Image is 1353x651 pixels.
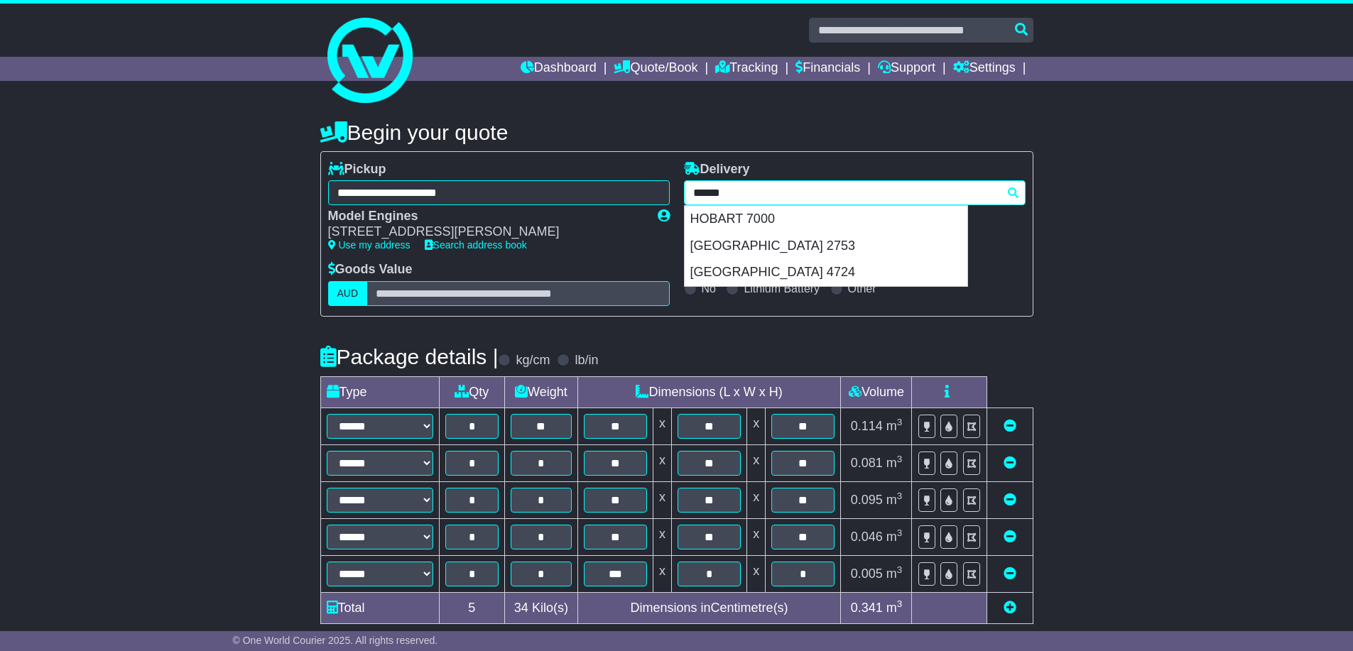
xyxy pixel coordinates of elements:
td: Type [320,376,439,407]
label: No [702,282,716,295]
div: [STREET_ADDRESS][PERSON_NAME] [328,224,643,240]
sup: 3 [897,417,903,427]
sup: 3 [897,491,903,501]
div: Model Engines [328,209,643,224]
a: Use my address [328,239,411,251]
label: Pickup [328,162,386,177]
td: Volume [841,376,912,407]
label: kg/cm [516,353,550,368]
label: Lithium Battery [744,282,820,295]
td: x [747,481,766,518]
span: m [886,493,903,507]
span: m [886,419,903,433]
td: x [747,444,766,481]
span: m [886,456,903,470]
span: 0.341 [851,601,883,615]
td: x [747,518,766,555]
label: Goods Value [328,262,413,278]
a: Support [878,57,935,81]
span: 0.095 [851,493,883,507]
div: HOBART 7000 [685,206,967,233]
label: AUD [328,281,368,306]
span: 0.081 [851,456,883,470]
sup: 3 [897,598,903,609]
td: x [747,407,766,444]
sup: 3 [897,564,903,575]
td: x [653,555,671,592]
td: Dimensions in Centimetre(s) [577,592,841,623]
a: Tracking [715,57,778,81]
a: Remove this item [1004,530,1016,544]
a: Remove this item [1004,419,1016,433]
span: 0.114 [851,419,883,433]
td: x [653,407,671,444]
td: Total [320,592,439,623]
span: m [886,601,903,615]
td: x [653,518,671,555]
a: Quote/Book [614,57,697,81]
span: m [886,567,903,581]
span: © One World Courier 2025. All rights reserved. [233,635,438,646]
td: x [653,444,671,481]
td: 5 [439,592,505,623]
a: Remove this item [1004,493,1016,507]
div: [GEOGRAPHIC_DATA] 2753 [685,233,967,260]
a: Add new item [1004,601,1016,615]
td: Weight [505,376,578,407]
a: Remove this item [1004,567,1016,581]
label: Delivery [684,162,750,177]
a: Financials [795,57,860,81]
div: [GEOGRAPHIC_DATA] 4724 [685,259,967,286]
td: Kilo(s) [505,592,578,623]
span: 0.005 [851,567,883,581]
sup: 3 [897,527,903,538]
td: x [747,555,766,592]
td: Qty [439,376,505,407]
h4: Package details | [320,345,499,368]
label: lb/in [575,353,598,368]
span: 0.046 [851,530,883,544]
span: 34 [514,601,528,615]
a: Settings [953,57,1016,81]
a: Remove this item [1004,456,1016,470]
a: Search address book [425,239,527,251]
h4: Begin your quote [320,121,1033,144]
span: m [886,530,903,544]
sup: 3 [897,454,903,464]
label: Other [848,282,876,295]
a: Dashboard [521,57,597,81]
td: Dimensions (L x W x H) [577,376,841,407]
td: x [653,481,671,518]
